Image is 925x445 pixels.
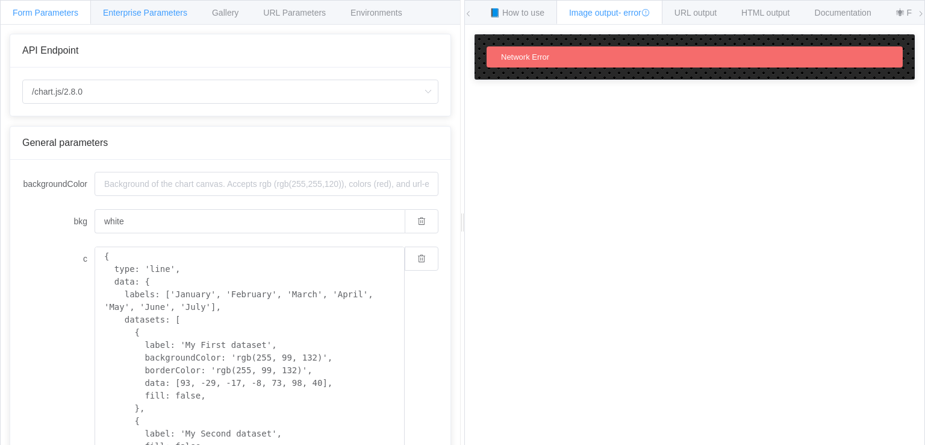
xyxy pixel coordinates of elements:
span: - error [618,8,650,17]
span: Network Error [501,52,549,62]
label: backgroundColor [22,172,95,196]
span: Image output [569,8,650,17]
span: URL Parameters [263,8,326,17]
label: c [22,247,95,271]
span: Form Parameters [13,8,78,17]
span: URL output [674,8,717,17]
input: Background of the chart canvas. Accepts rgb (rgb(255,255,120)), colors (red), and url-encoded hex... [95,209,405,233]
input: Select [22,80,438,104]
span: Environments [350,8,402,17]
span: General parameters [22,137,108,148]
span: Enterprise Parameters [103,8,187,17]
label: bkg [22,209,95,233]
span: Gallery [212,8,238,17]
span: Documentation [815,8,871,17]
span: API Endpoint [22,45,78,55]
input: Background of the chart canvas. Accepts rgb (rgb(255,255,120)), colors (red), and url-encoded hex... [95,172,438,196]
span: 📘 How to use [490,8,544,17]
span: HTML output [741,8,790,17]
